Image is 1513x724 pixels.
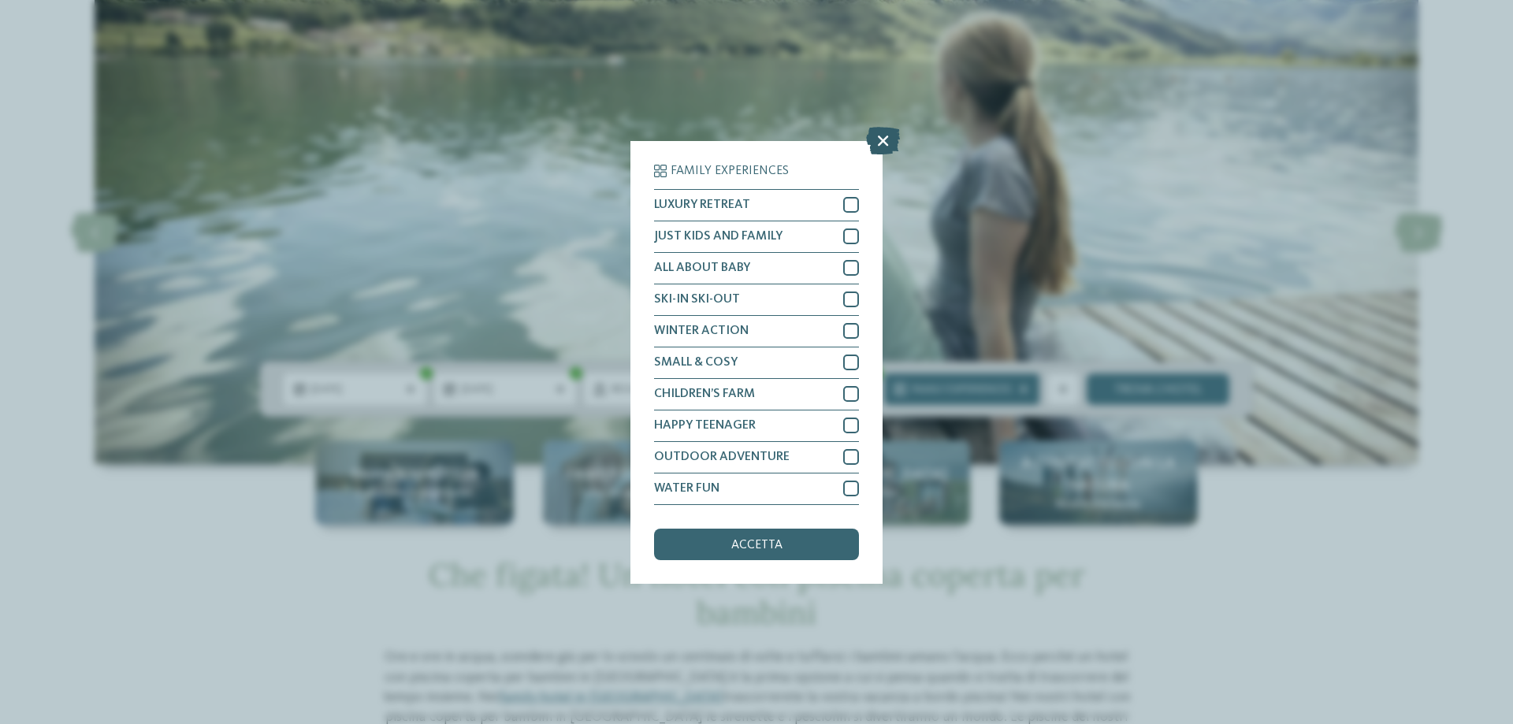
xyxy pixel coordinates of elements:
span: LUXURY RETREAT [654,199,750,211]
span: CHILDREN’S FARM [654,388,755,400]
span: SMALL & COSY [654,356,738,369]
span: Family Experiences [671,165,789,177]
span: OUTDOOR ADVENTURE [654,451,790,463]
span: ALL ABOUT BABY [654,262,750,274]
span: WINTER ACTION [654,325,749,337]
span: WATER FUN [654,482,719,495]
span: SKI-IN SKI-OUT [654,293,740,306]
span: JUST KIDS AND FAMILY [654,230,783,243]
span: HAPPY TEENAGER [654,419,756,432]
span: accetta [731,539,783,551]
